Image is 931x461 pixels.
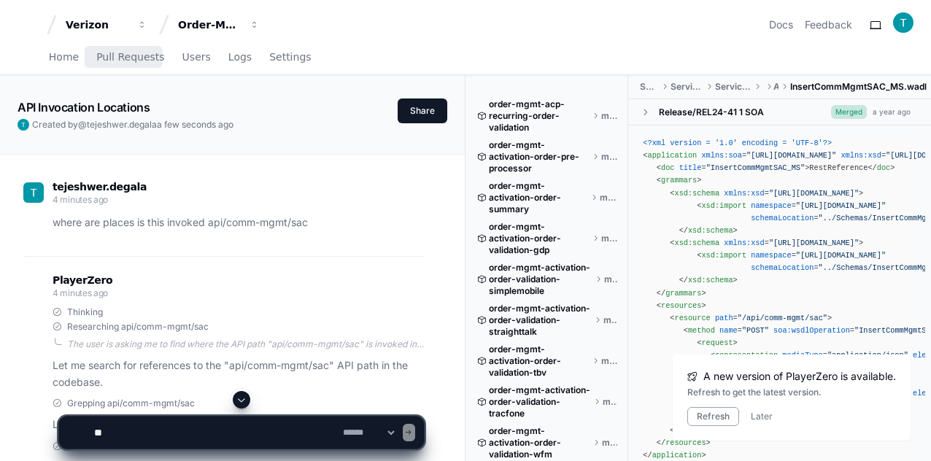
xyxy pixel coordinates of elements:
span: mediaType [782,351,822,360]
a: Logs [228,41,252,74]
span: "/api/comm-mgmt/sac" [738,314,827,322]
span: schemaLocation [751,214,814,222]
span: < = > [670,239,863,247]
span: "InsertCommMgmtSAC_MS" [706,163,806,172]
span: title [679,163,702,172]
a: Settings [269,41,311,74]
span: ServiceQualificationServices [671,81,703,93]
span: "[URL][DOMAIN_NAME]" [746,151,836,160]
span: order-mgmt-acp-recurring-order-validation [489,98,590,133]
span: resource [674,314,710,322]
span: name [719,326,738,335]
button: Share [398,98,447,123]
span: soa:wsdlOperation [773,326,850,335]
iframe: Open customer support [884,413,924,452]
span: @ [78,119,87,130]
span: "POST" [742,326,769,335]
span: order-mgmt-activation-order-validation-tbv [489,344,590,379]
span: Logs [228,53,252,61]
button: Later [751,411,773,422]
span: A new version of PlayerZero is available. [703,369,896,384]
span: path [715,314,733,322]
div: The user is asking me to find where the API path "api/comm-mgmt/sac" is invoked in the codebase. ... [67,338,424,350]
span: grammars [661,176,697,185]
span: </ > [679,276,738,284]
span: Pull Requests [96,53,164,61]
span: namespace [751,201,791,210]
app-text-character-animate: API Invocation Locations [18,100,150,115]
div: Refresh to get the latest version. [687,387,896,398]
span: <?xml version = '1.0' encoding = 'UTF-8'?> [643,139,832,147]
span: master [601,233,617,244]
span: Adapters [773,81,779,93]
span: xsd:schema [674,239,719,247]
a: Home [49,41,79,74]
span: "[URL][DOMAIN_NAME]" [769,189,859,198]
span: 4 minutes ago [53,194,108,205]
span: "[URL][DOMAIN_NAME]" [796,251,886,260]
span: SOA_Development [640,81,658,93]
span: "[URL][DOMAIN_NAME]" [796,201,886,210]
span: xmlns:xsd [724,239,764,247]
div: a year ago [873,106,911,117]
span: Researching api/comm-mgmt/sac [67,321,209,333]
img: ACg8ocL-P3SnoSMinE6cJ4KuvimZdrZkjavFcOgZl8SznIp-YIbKyw=s96-c [23,182,44,203]
span: xsd:import [701,251,746,260]
span: namespace [751,251,791,260]
span: Thinking [67,306,103,318]
span: order-mgmt-activation-order-validation-gdp [489,221,590,256]
span: < = > [670,314,832,322]
span: doc [661,163,674,172]
a: Pull Requests [96,41,164,74]
span: schemaLocation [751,263,814,272]
span: master [600,192,617,204]
span: master [601,355,617,367]
span: Created by [32,119,233,131]
span: ServiceQualificationServicesOS [715,81,752,93]
span: doc [877,163,890,172]
span: Merged [831,105,867,119]
span: xsd:schema [674,189,719,198]
span: InsertCommMgmtSAC_MS.wadl [790,81,927,93]
span: Home [49,53,79,61]
span: < = > [670,189,863,198]
span: </ > [868,163,895,172]
span: xmlns:soa [701,151,741,160]
span: xsd:import [701,201,746,210]
span: order-mgmt-activation-order-validation-straighttalk [489,303,592,338]
span: resources [661,301,701,310]
span: order-mgmt-activation-order-summary [489,180,588,215]
span: master [601,110,617,122]
button: Feedback [805,18,852,32]
span: < > [697,338,737,347]
span: order-mgmt-activation-order-validation-simplemobile [489,262,592,297]
span: method [688,326,715,335]
div: Order-Management-Legacy [178,18,241,32]
span: xmlns:xsd [841,151,881,160]
span: a few seconds ago [157,119,233,130]
span: "application/json" [827,351,908,360]
img: ACg8ocL-P3SnoSMinE6cJ4KuvimZdrZkjavFcOgZl8SznIp-YIbKyw=s96-c [18,119,29,131]
span: order-mgmt-activation-order-pre-processor [489,139,590,174]
div: Release/REL24-41 1 SOA [659,106,764,118]
span: master [601,151,617,163]
span: master [603,314,617,326]
span: tejeshwer.degala [87,119,157,130]
span: Settings [269,53,311,61]
span: 4 minutes ago [53,287,108,298]
span: tejeshwer.degala [53,181,147,193]
span: representation [715,351,778,360]
span: grammars [665,289,701,298]
span: master [604,274,618,285]
span: < = > [657,163,810,172]
span: xsd:schema [688,276,733,284]
button: Refresh [687,407,739,426]
span: < > [657,301,706,310]
div: Verizon [66,18,128,32]
span: xmlns:xsd [724,189,764,198]
span: </ > [679,226,738,235]
span: order-mgmt-activation-order-validation-tracfone [489,384,591,419]
img: ACg8ocL-P3SnoSMinE6cJ4KuvimZdrZkjavFcOgZl8SznIp-YIbKyw=s96-c [893,12,913,33]
button: Verizon [60,12,153,38]
span: PlayerZero [53,276,112,284]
